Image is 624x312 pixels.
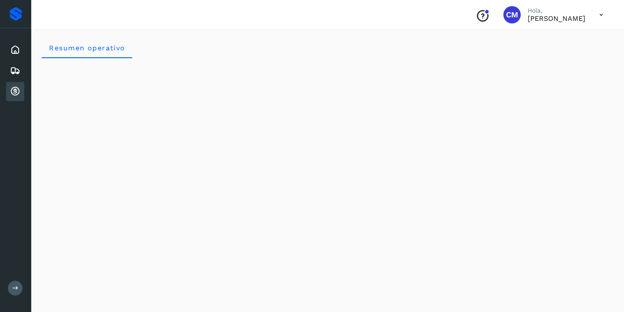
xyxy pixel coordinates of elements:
span: Resumen operativo [49,44,125,52]
p: CARLOS MAIER GARCIA [528,14,585,23]
div: Cuentas por cobrar [6,82,24,101]
p: Hola, [528,7,585,14]
div: Inicio [6,40,24,59]
div: Embarques [6,61,24,80]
